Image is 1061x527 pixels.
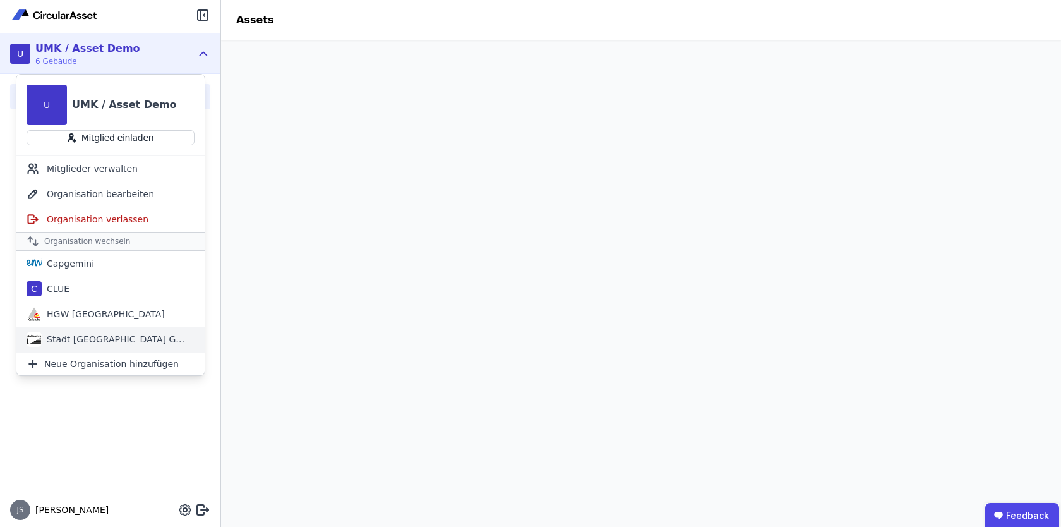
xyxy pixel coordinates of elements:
[16,156,205,181] div: Mitglieder verwalten
[35,41,140,56] div: UMK / Asset Demo
[27,306,42,322] img: HGW Karlsruhe
[27,281,42,296] div: C
[44,358,179,370] span: Neue Organisation hinzufügen
[42,257,94,270] div: Capgemini
[221,13,289,28] div: Assets
[42,308,165,320] div: HGW [GEOGRAPHIC_DATA]
[16,181,205,207] div: Organisation bearbeiten
[30,504,109,516] span: [PERSON_NAME]
[27,332,42,347] img: Stadt Aachen Gebäudemanagement
[16,232,205,251] div: Organisation wechseln
[42,333,187,346] div: Stadt [GEOGRAPHIC_DATA] Gebäudemanagement
[221,40,1061,527] iframe: retool
[27,85,67,125] div: U
[35,56,140,66] span: 6 Gebäude
[10,8,100,23] img: Concular
[16,207,205,232] div: Organisation verlassen
[72,97,177,112] div: UMK / Asset Demo
[10,44,30,64] div: U
[42,282,69,295] div: CLUE
[27,130,195,145] button: Mitglied einladen
[16,506,23,514] span: JS
[27,256,42,271] img: Capgemini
